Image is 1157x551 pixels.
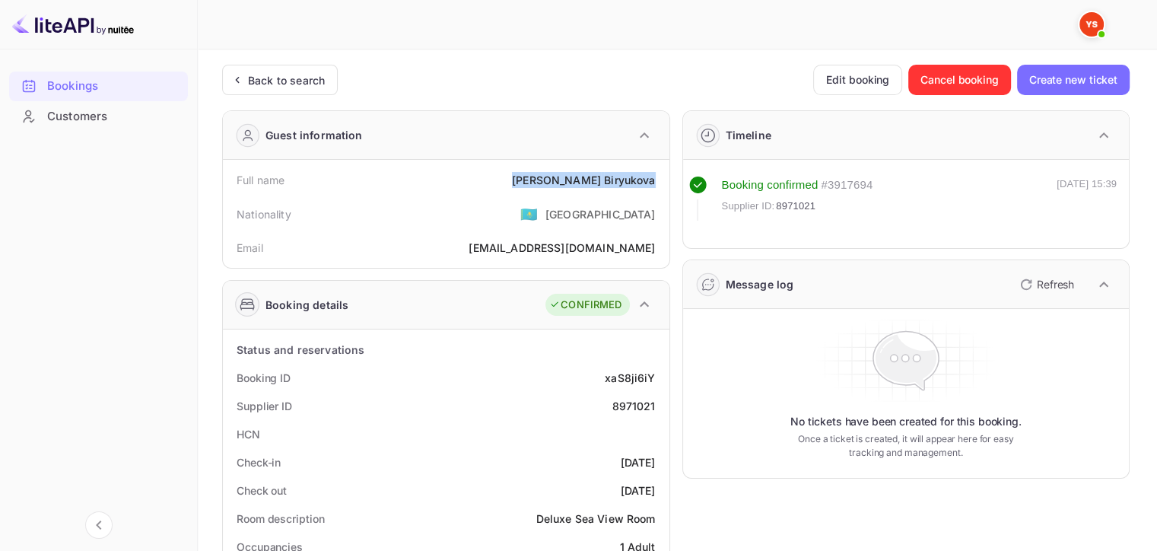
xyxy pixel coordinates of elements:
[1079,12,1104,37] img: Yandex Support
[908,65,1011,95] button: Cancel booking
[469,240,655,256] div: [EMAIL_ADDRESS][DOMAIN_NAME]
[9,72,188,101] div: Bookings
[776,199,815,214] span: 8971021
[9,102,188,130] a: Customers
[12,12,134,37] img: LiteAPI logo
[237,454,281,470] div: Check-in
[512,172,655,188] div: [PERSON_NAME] Biryukova
[790,414,1022,429] p: No tickets have been created for this booking.
[722,199,775,214] span: Supplier ID:
[821,177,873,194] div: # 3917694
[545,206,656,222] div: [GEOGRAPHIC_DATA]
[47,78,180,95] div: Bookings
[265,127,363,143] div: Guest information
[1057,177,1117,221] div: [DATE] 15:39
[621,454,656,470] div: [DATE]
[787,432,1025,460] p: Once a ticket is created, it will appear here for easy tracking and management.
[1017,65,1130,95] button: Create new ticket
[237,172,284,188] div: Full name
[237,342,364,358] div: Status and reservations
[9,102,188,132] div: Customers
[726,276,794,292] div: Message log
[520,200,538,228] span: United States
[237,483,287,498] div: Check out
[536,511,656,527] div: Deluxe Sea View Room
[47,108,180,126] div: Customers
[248,72,325,88] div: Back to search
[237,240,263,256] div: Email
[726,127,771,143] div: Timeline
[722,177,818,194] div: Booking confirmed
[1037,276,1074,292] p: Refresh
[621,483,656,498] div: [DATE]
[1011,272,1080,297] button: Refresh
[237,426,260,442] div: HCN
[605,370,655,386] div: xaS8ji6iY
[237,206,291,222] div: Nationality
[85,511,113,539] button: Collapse navigation
[237,511,324,527] div: Room description
[237,370,291,386] div: Booking ID
[612,398,655,414] div: 8971021
[237,398,292,414] div: Supplier ID
[813,65,902,95] button: Edit booking
[265,297,348,313] div: Booking details
[9,72,188,100] a: Bookings
[549,298,621,313] div: CONFIRMED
